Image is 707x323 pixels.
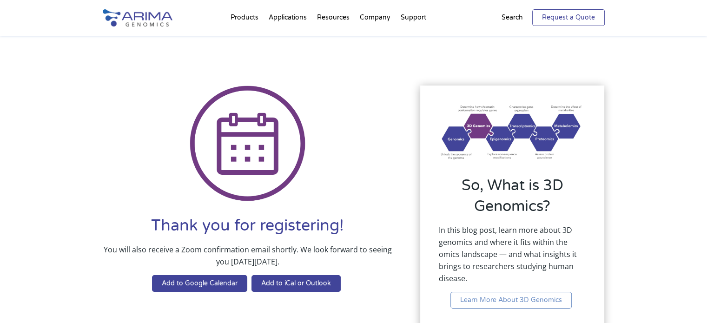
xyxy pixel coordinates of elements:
[103,215,393,244] h1: Thank you for registering!
[103,9,172,26] img: Arima-Genomics-logo
[190,86,306,202] img: Icon Calendar
[532,9,605,26] a: Request a Quote
[251,275,341,292] a: Add to iCal or Outlook
[152,275,247,292] a: Add to Google Calendar
[103,244,393,275] p: You will also receive a Zoom confirmation email shortly. We look forward to seeing you [DATE][DATE].
[439,175,586,224] h2: So, What is 3D Genomics?
[450,292,572,309] a: Learn More About 3D Genomics
[502,12,523,24] p: Search
[439,224,586,292] p: In this blog post, learn more about 3D genomics and where it fits within the omics landscape — an...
